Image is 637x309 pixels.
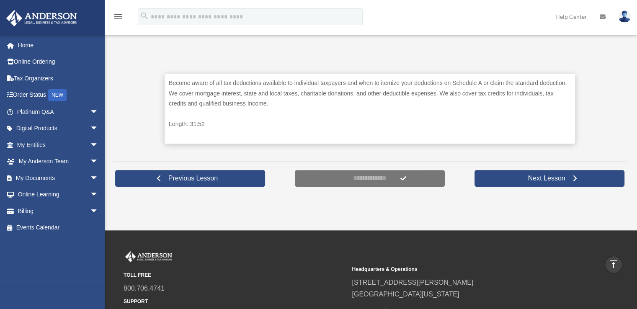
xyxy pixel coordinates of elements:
span: arrow_drop_down [90,186,107,203]
a: Home [6,37,111,54]
a: Next Lesson [475,170,624,187]
i: menu [113,12,123,22]
a: Digital Productsarrow_drop_down [6,120,111,137]
a: Tax Organizers [6,70,111,87]
a: Platinum Q&Aarrow_drop_down [6,103,111,120]
i: vertical_align_top [609,259,619,269]
a: My Anderson Teamarrow_drop_down [6,153,111,170]
a: Billingarrow_drop_down [6,203,111,219]
span: arrow_drop_down [90,120,107,137]
a: 800.706.4741 [124,285,165,292]
a: Events Calendar [6,219,111,236]
div: NEW [48,89,67,101]
p: Length: 31:52 [169,119,571,129]
span: Previous Lesson [162,174,224,183]
a: Previous Lesson [115,170,265,187]
span: arrow_drop_down [90,136,107,154]
span: arrow_drop_down [90,203,107,220]
span: arrow_drop_down [90,153,107,170]
small: TOLL FREE [124,271,346,280]
a: Online Ordering [6,54,111,70]
i: search [140,11,149,21]
a: vertical_align_top [605,256,622,273]
a: My Entitiesarrow_drop_down [6,136,111,153]
a: menu [113,15,123,22]
span: arrow_drop_down [90,170,107,187]
a: Online Learningarrow_drop_down [6,186,111,203]
p: Become aware of all tax deductions available to individual taxpayers and when to itemize your ded... [169,78,571,109]
img: Anderson Advisors Platinum Portal [124,251,174,262]
span: Next Lesson [521,174,572,183]
span: arrow_drop_down [90,103,107,121]
small: SUPPORT [124,297,346,306]
img: Anderson Advisors Platinum Portal [4,10,80,26]
small: Headquarters & Operations [352,265,574,274]
a: [GEOGRAPHIC_DATA][US_STATE] [352,291,459,298]
a: [STREET_ADDRESS][PERSON_NAME] [352,279,473,286]
a: My Documentsarrow_drop_down [6,170,111,186]
a: Order StatusNEW [6,87,111,104]
img: User Pic [618,10,631,23]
